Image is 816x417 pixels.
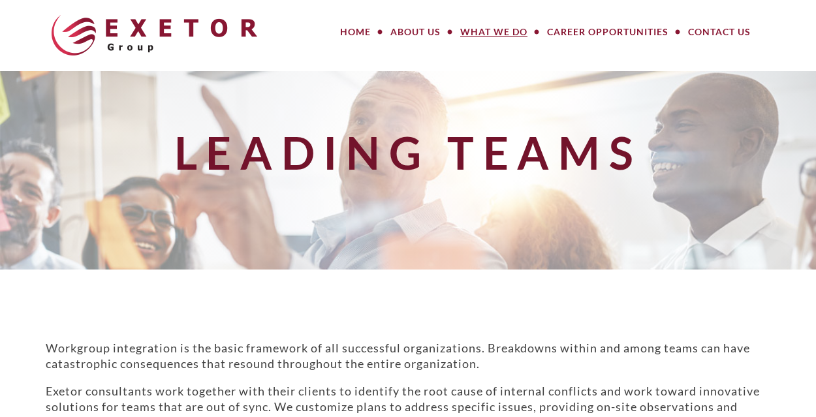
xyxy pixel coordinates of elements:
[330,19,381,45] a: Home
[38,128,778,177] h1: Leading Teams
[537,19,678,45] a: Career Opportunities
[46,340,770,371] p: Workgroup integration is the basic framework of all successful organizations. Breakdowns within a...
[381,19,450,45] a: About Us
[52,15,257,55] img: The Exetor Group
[450,19,537,45] a: What We Do
[678,19,761,45] a: Contact Us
